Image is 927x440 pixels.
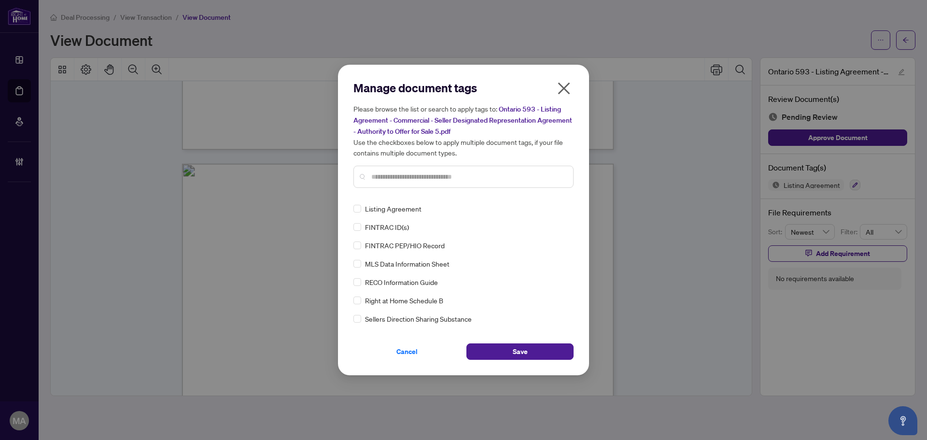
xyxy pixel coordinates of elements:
[513,344,528,359] span: Save
[365,295,443,306] span: Right at Home Schedule B
[353,343,461,360] button: Cancel
[466,343,574,360] button: Save
[365,240,445,251] span: FINTRAC PEP/HIO Record
[365,222,409,232] span: FINTRAC ID(s)
[556,81,572,96] span: close
[353,103,574,158] h5: Please browse the list or search to apply tags to: Use the checkboxes below to apply multiple doc...
[365,313,472,324] span: Sellers Direction Sharing Substance
[353,105,572,136] span: Ontario 593 - Listing Agreement - Commercial - Seller Designated Representation Agreement - Autho...
[353,80,574,96] h2: Manage document tags
[396,344,418,359] span: Cancel
[888,406,917,435] button: Open asap
[365,258,449,269] span: MLS Data Information Sheet
[365,203,421,214] span: Listing Agreement
[365,277,438,287] span: RECO Information Guide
